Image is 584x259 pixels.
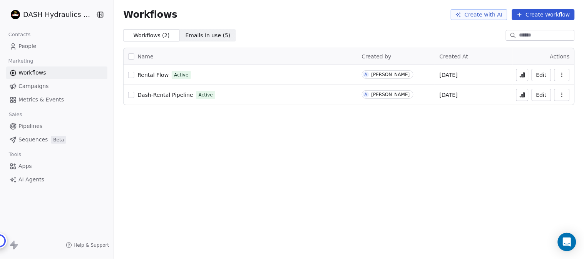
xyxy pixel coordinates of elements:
[137,53,153,61] span: Name
[6,120,107,133] a: Pipelines
[137,71,169,79] a: Rental Flow
[18,176,44,184] span: AI Agents
[66,242,109,248] a: Help & Support
[9,8,90,21] button: DASH Hydraulics Pvt. Ltd.
[18,96,64,104] span: Metrics & Events
[123,9,177,20] span: Workflows
[532,89,551,101] button: Edit
[6,93,107,106] a: Metrics & Events
[18,42,37,50] span: People
[365,91,367,98] div: A
[137,72,169,78] span: Rental Flow
[550,53,570,60] span: Actions
[18,69,46,77] span: Workflows
[371,72,410,77] div: [PERSON_NAME]
[512,9,575,20] button: Create Workflow
[137,92,193,98] span: Dash-Rental Pipeline
[371,92,410,97] div: [PERSON_NAME]
[440,71,458,79] span: [DATE]
[18,162,32,170] span: Apps
[199,91,213,98] span: Active
[365,71,367,78] div: A
[362,53,392,60] span: Created by
[440,53,469,60] span: Created At
[6,66,107,79] a: Workflows
[174,71,188,78] span: Active
[5,109,25,120] span: Sales
[6,173,107,186] a: AI Agents
[6,40,107,53] a: People
[451,9,507,20] button: Create with AI
[18,136,48,144] span: Sequences
[6,133,107,146] a: SequencesBeta
[5,55,37,67] span: Marketing
[440,91,458,99] span: [DATE]
[23,10,94,20] span: DASH Hydraulics Pvt. Ltd.
[137,91,193,99] a: Dash-Rental Pipeline
[11,10,20,19] img: Dash-Circle_logo.png
[5,149,24,160] span: Tools
[51,136,66,144] span: Beta
[6,160,107,173] a: Apps
[5,29,34,40] span: Contacts
[186,32,231,40] span: Emails in use ( 5 )
[558,233,576,251] div: Open Intercom Messenger
[18,82,49,90] span: Campaigns
[532,69,551,81] button: Edit
[6,80,107,93] a: Campaigns
[18,122,42,130] span: Pipelines
[74,242,109,248] span: Help & Support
